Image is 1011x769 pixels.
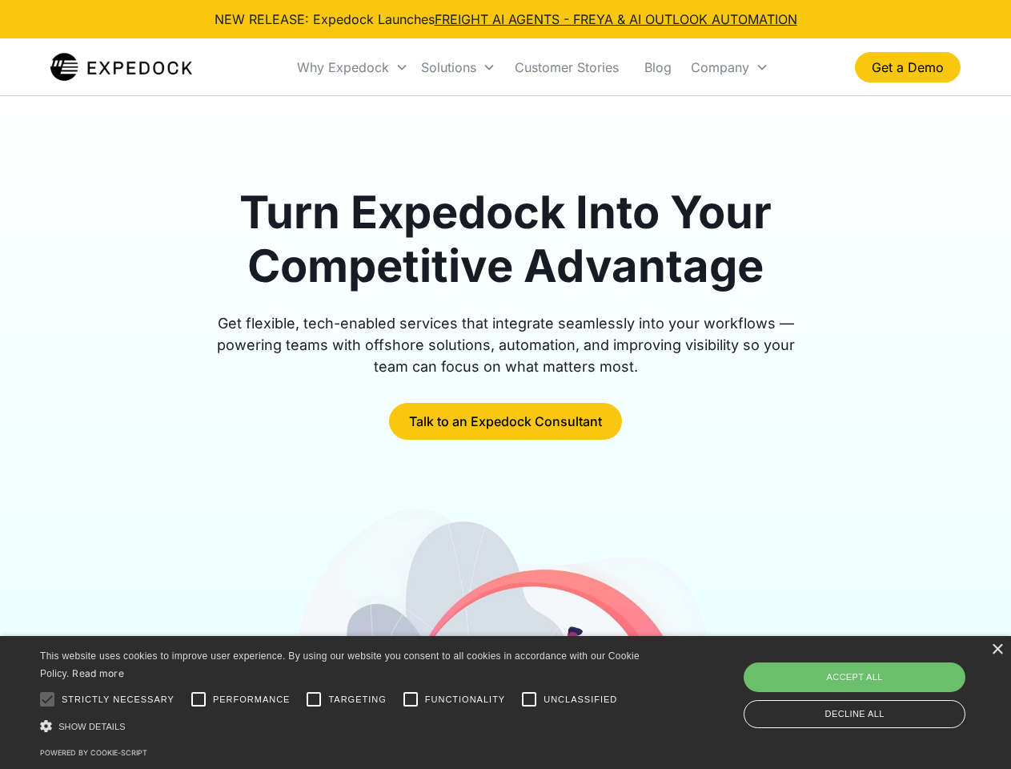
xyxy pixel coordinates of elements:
[691,59,749,75] div: Company
[502,40,632,95] a: Customer Stories
[435,11,797,27] a: FREIGHT AI AGENTS - FREYA & AI OUTLOOK AUTOMATION
[72,667,124,679] a: Read more
[62,693,175,707] span: Strictly necessary
[40,718,645,735] div: Show details
[40,650,640,680] span: This website uses cookies to improve user experience. By using our website you consent to all coo...
[415,40,502,95] div: Solutions
[297,59,389,75] div: Why Expedock
[50,51,192,83] a: home
[389,403,622,440] a: Talk to an Expedock Consultant
[50,51,192,83] img: Expedock Logo
[744,596,1011,769] iframe: Chat Widget
[425,693,505,707] span: Functionality
[855,52,961,83] a: Get a Demo
[544,693,617,707] span: Unclassified
[291,40,415,95] div: Why Expedock
[213,693,291,707] span: Performance
[215,10,797,29] div: NEW RELEASE: Expedock Launches
[58,722,126,731] span: Show details
[684,40,775,95] div: Company
[40,748,147,757] a: Powered by cookie-script
[328,693,386,707] span: Targeting
[199,312,813,377] div: Get flexible, tech-enabled services that integrate seamlessly into your workflows — powering team...
[632,40,684,95] a: Blog
[199,186,813,293] h1: Turn Expedock Into Your Competitive Advantage
[421,59,476,75] div: Solutions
